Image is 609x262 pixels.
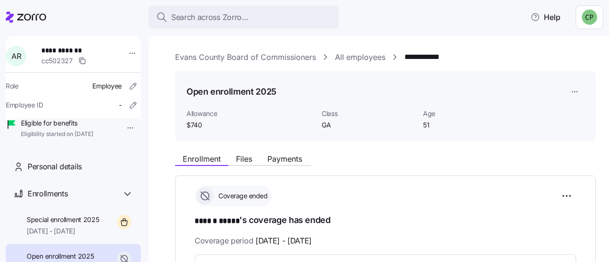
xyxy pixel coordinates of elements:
h1: Open enrollment 2025 [187,86,276,97]
span: Employee [92,81,122,91]
span: 51 [423,120,517,130]
span: Open enrollment 2025 [27,252,94,261]
span: Class [322,109,415,118]
span: Special enrollment 2025 [27,215,99,224]
span: Files [236,155,252,163]
span: GA [322,120,415,130]
span: A R [11,52,21,60]
button: Search across Zorro... [148,6,339,29]
button: Help [523,8,568,27]
span: Eligibility started on [DATE] [21,130,93,138]
span: [DATE] - [DATE] [27,226,99,236]
span: [DATE] - [DATE] [255,235,312,247]
span: Enrollment [183,155,221,163]
span: Coverage ended [216,191,267,201]
span: Role [6,81,19,91]
span: Search across Zorro... [171,11,248,23]
span: cc502327 [41,56,73,66]
span: Eligible for benefits [21,118,93,128]
h1: 's coverage has ended [195,214,576,227]
img: 8424d6c99baeec437bf5dae78df33962 [582,10,597,25]
a: All employees [335,51,385,63]
span: Personal details [28,161,82,173]
span: Payments [267,155,302,163]
span: Enrollments [28,188,68,200]
span: Allowance [187,109,314,118]
span: Coverage period [195,235,312,247]
a: Evans County Board of Commissioners [175,51,316,63]
span: Age [423,109,517,118]
span: $740 [187,120,314,130]
span: - [119,100,122,110]
span: Help [530,11,560,23]
span: Employee ID [6,100,43,110]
